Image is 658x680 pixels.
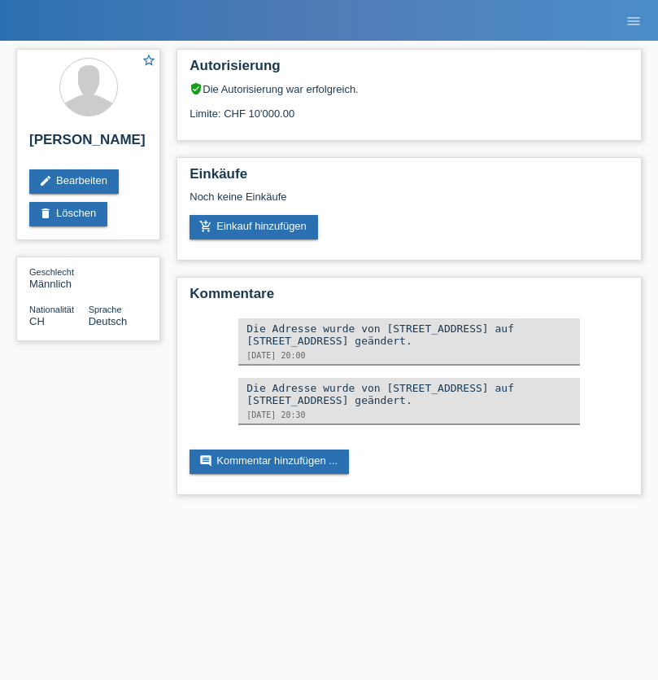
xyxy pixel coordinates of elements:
[190,286,629,310] h2: Kommentare
[190,82,203,95] i: verified_user
[142,53,156,70] a: star_border
[29,305,74,314] span: Nationalität
[190,58,629,82] h2: Autorisierung
[246,410,572,419] div: [DATE] 20:30
[29,202,107,226] a: deleteLöschen
[190,82,629,95] div: Die Autorisierung war erfolgreich.
[199,220,212,233] i: add_shopping_cart
[190,166,629,191] h2: Einkäufe
[29,267,74,277] span: Geschlecht
[190,191,629,215] div: Noch keine Einkäufe
[246,351,572,360] div: [DATE] 20:00
[89,305,122,314] span: Sprache
[29,315,45,327] span: Schweiz
[199,454,212,467] i: comment
[29,265,89,290] div: Männlich
[142,53,156,68] i: star_border
[89,315,128,327] span: Deutsch
[190,450,349,474] a: commentKommentar hinzufügen ...
[29,132,147,156] h2: [PERSON_NAME]
[29,169,119,194] a: editBearbeiten
[39,207,52,220] i: delete
[190,215,318,239] a: add_shopping_cartEinkauf hinzufügen
[625,13,642,29] i: menu
[190,95,629,120] div: Limite: CHF 10'000.00
[246,322,572,347] div: Die Adresse wurde von [STREET_ADDRESS] auf [STREET_ADDRESS] geändert.
[617,15,650,25] a: menu
[246,382,572,406] div: Die Adresse wurde von [STREET_ADDRESS] auf [STREET_ADDRESS] geändert.
[39,174,52,187] i: edit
